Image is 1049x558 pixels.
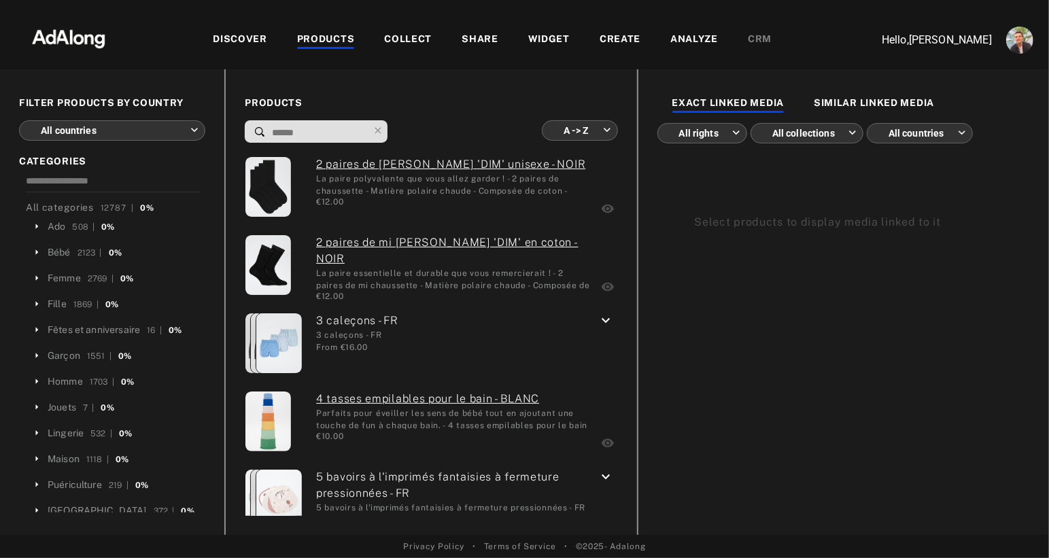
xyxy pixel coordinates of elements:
div: All collections [763,115,857,151]
div: Jouets [48,400,76,415]
div: COLLECT [384,32,432,48]
div: Lingerie [48,426,84,440]
div: Bébé [48,245,71,260]
div: Homme [48,374,83,389]
button: Account settings [1003,23,1037,57]
img: 63233d7d88ed69de3c212112c67096b6.png [9,17,128,58]
div: La paire essentielle et durable que vous remercierait ! - 2 paires de mi chaussette - Matière pol... [316,267,590,290]
div: 3 caleçons - FR [316,329,398,341]
span: © 2025 - Adalong [576,540,646,553]
div: 0% [101,221,114,233]
a: Privacy Policy [403,540,464,553]
div: From €16.00 [316,341,398,353]
div: Femme [48,271,81,285]
div: All categories [26,200,154,215]
div: Select products to display media linked to it [695,214,993,230]
span: • [472,540,476,553]
a: (ada-kiabi-26603) 2 paires de mi chaussette 'DIM' en coton - NOIR: La paire essentielle et durabl... [316,234,590,267]
div: 0% [109,247,122,259]
span: FILTER PRODUCTS BY COUNTRY [19,96,205,110]
div: 16 | [147,324,162,336]
i: keyboard_arrow_down [598,313,615,329]
div: PRODUCTS [297,32,355,48]
div: 2769 | [88,273,114,285]
div: 1551 | [87,350,111,362]
div: €10.00 [316,430,590,442]
span: CATEGORIES [19,154,205,169]
a: (ada-kiabi-3766) 4 tasses empilables pour le bain - BLANC: Parfaits pour éveiller les sens de béb... [316,391,590,407]
div: ANALYZE [670,32,718,48]
div: Garçon [48,349,80,363]
div: Maison [48,452,80,466]
div: SHARE [462,32,498,48]
div: WIDGET [528,32,570,48]
span: • [564,540,568,553]
div: Fêtes et anniversaire [48,323,140,337]
div: 7 | [83,402,94,414]
img: 5-bavoirs-a-limprimes-fantaisies-a-fermeture-pressionnees-marron-cvv50_2_fr1.jpg [251,470,296,529]
img: 5-bavoirs-a-limprimes-fantaisies-a-fermeture-pressionnees-rose-cvv50_1_fr1.jpg [256,470,302,529]
div: A -> Z [554,112,611,148]
div: 532 | [90,428,112,440]
iframe: Chat Widget [981,493,1049,558]
div: 2123 | [78,247,102,259]
div: CREATE [600,32,640,48]
img: 3-calecons-bleu-aaf19_4_fr1.jpg [256,313,302,373]
div: Parfaits pour éveiller les sens de bébé tout en ajoutant une touche de fun à chaque bain. - 4 tas... [316,407,590,430]
div: Ado [48,220,65,234]
img: 5-bavoirs-a-limprimes-fantaisies-a-fermeture-pressionnees-bleu-cvv50_3_fr1.jpg [245,470,291,529]
div: 0% [121,376,134,388]
div: 0% [118,350,131,362]
div: CRM [748,32,772,48]
div: 0% [140,202,154,214]
img: ACg8ocLjEk1irI4XXb49MzUGwa4F_C3PpCyg-3CPbiuLEZrYEA=s96-c [1006,27,1033,54]
i: keyboard_arrow_down [598,469,615,485]
div: 0% [135,479,148,491]
div: 0% [116,453,128,466]
div: 0% [101,402,114,414]
div: 0% [119,428,132,440]
div: SIMILAR LINKED MEDIA [814,96,934,112]
div: 5 bavoirs à l'imprimés fantaisies à fermeture pressionnées - FR [316,502,587,514]
div: 1118 | [86,453,109,466]
div: La paire polyvalente que vous allez garder ! - 2 paires de chaussette - Matière polaire chaude - ... [316,173,590,196]
div: 1869 | [73,298,99,311]
img: 4-tasses-empilables-pour-le-bain-blanc-dqn99_1_fr1.jpg [245,391,291,451]
div: 0% [120,273,133,285]
img: 2-paires-de-mi-chaussette-dim-en-coton-noir-erw70_1_fr1.jpg [245,235,291,295]
img: 3-calecons-bleu-aaf19_3_fr1.jpg [245,313,291,373]
div: DISCOVER [213,32,267,48]
div: All countries [31,112,199,148]
div: Fille [48,297,67,311]
div: €12.00 [316,290,590,302]
div: 0% [181,505,194,517]
img: 2-paires-de-chaussette-dim-unisexe-noir-erw76_1_fr1.jpg [245,157,291,217]
div: 0% [169,324,182,336]
div: 372 | [154,505,175,517]
div: EXACT LINKED MEDIA [672,96,785,112]
div: All rights [670,115,740,151]
div: 12787 | [101,202,134,214]
div: Puériculture [48,478,102,492]
div: All countries [879,115,966,151]
div: 219 | [109,479,128,491]
div: 1703 | [90,376,114,388]
div: [GEOGRAPHIC_DATA] [48,504,147,518]
span: PRODUCTS [245,96,617,110]
a: Terms of Service [484,540,556,553]
div: €12.00 [316,196,590,208]
img: 3-calecons-bleu-aaf19_1_fr1.jpg [251,313,296,373]
a: (ada-kiabi-26394) 2 paires de chaussette 'DIM' unisexe - NOIR: La paire polyvalente que vous alle... [316,156,590,173]
div: 508 | [72,221,94,233]
p: Hello, [PERSON_NAME] [856,32,992,48]
div: 0% [105,298,118,311]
